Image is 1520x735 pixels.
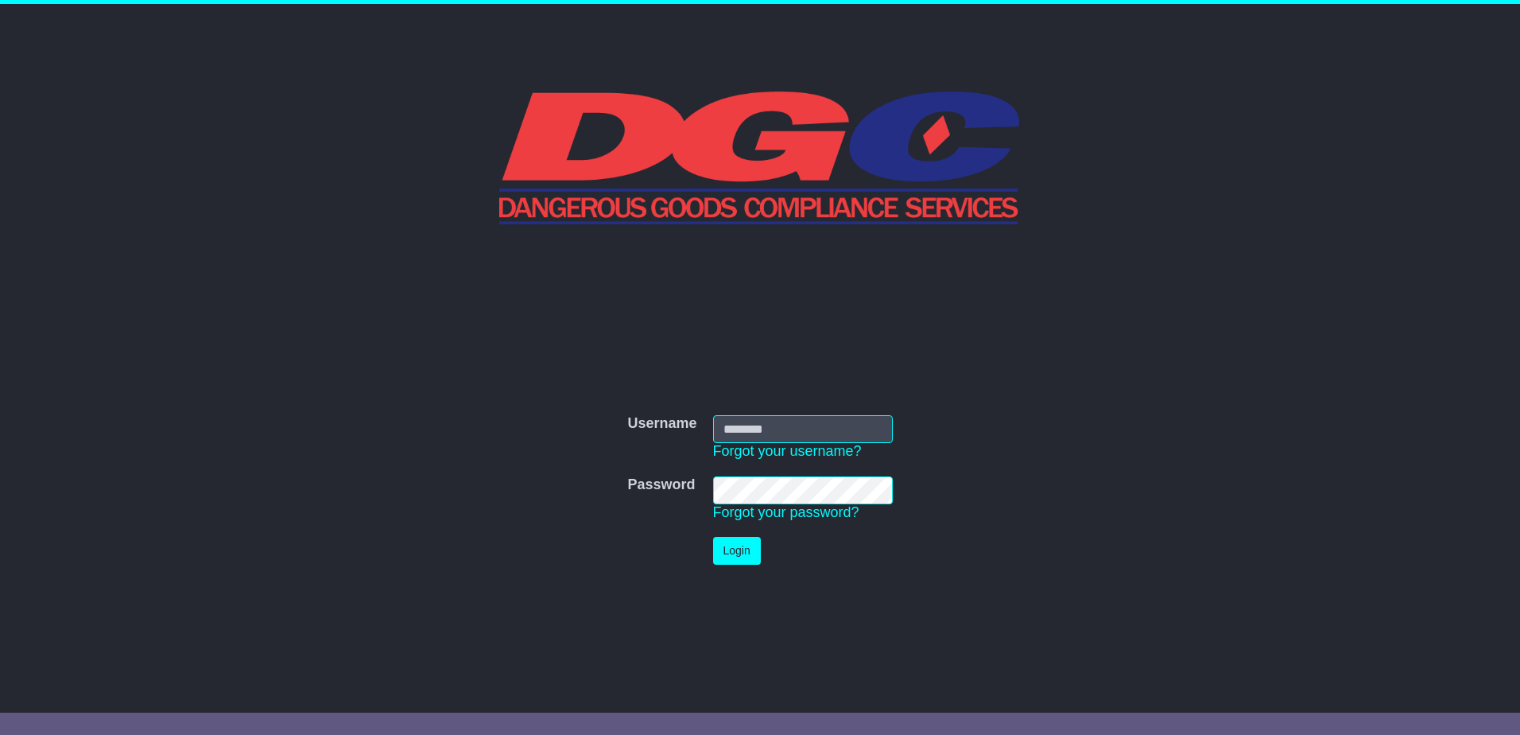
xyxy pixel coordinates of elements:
a: Forgot your password? [713,504,859,520]
a: Forgot your username? [713,443,862,459]
button: Login [713,537,761,565]
label: Password [627,476,695,494]
label: Username [627,415,696,433]
img: DGC QLD [499,89,1022,224]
